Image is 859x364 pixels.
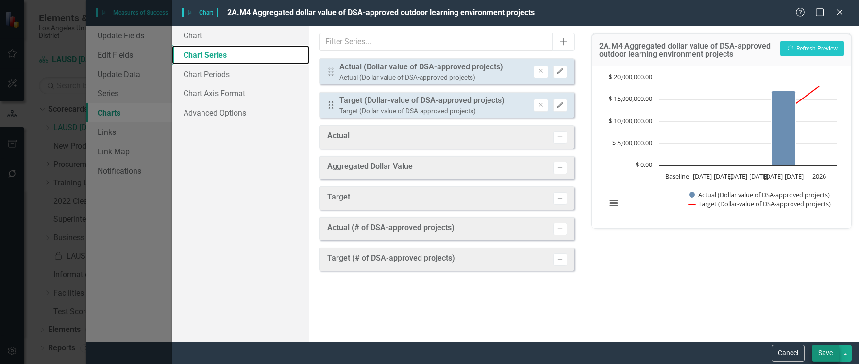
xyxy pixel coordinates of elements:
div: Target (Dollar-value of DSA-approved projects) [339,106,505,116]
text: $ 15,000,000.00 [609,94,652,103]
div: Target (Dollar-value of DSA-approved projects) [339,95,505,106]
div: Chart. Highcharts interactive chart. [602,73,842,218]
text: Baseline [665,172,689,181]
div: Actual [327,131,350,144]
text: $ 5,000,000.00 [612,138,652,147]
a: Chart [172,26,309,45]
div: Target (# of DSA-approved projects) [327,253,455,266]
a: Chart Periods [172,65,309,84]
a: Chart Axis Format [172,83,309,103]
button: Show Actual (Dollar value of DSA-approved projects) [689,190,832,199]
button: Save [812,345,839,362]
div: Actual (Dollar value of DSA-approved projects) [339,73,503,82]
text: $ 20,000,000.00 [609,72,652,81]
div: Actual (Dollar value of DSA-approved projects) [339,62,503,73]
button: Show Target (Dollar-value of DSA-approved projects) [689,199,832,208]
button: View chart menu, Chart [607,197,621,210]
button: Refresh Preview [780,41,844,56]
a: Chart Series [172,45,309,65]
h3: 2A.M4 Aggregated dollar value of DSA-approved outdoor learning environment projects [599,42,775,59]
div: Actual (# of DSA-approved projects) [327,222,455,236]
text: [DATE]-[DATE] [728,172,768,181]
a: Advanced Options [172,103,309,122]
span: 2A.M4 Aggregated dollar value of DSA-approved outdoor learning environment projects [227,8,535,17]
input: Filter Series... [319,33,554,51]
button: Cancel [772,345,805,362]
text: $ 0.00 [636,160,652,169]
text: [DATE]-[DATE] [763,172,803,181]
text: [DATE]-[DATE] [692,172,732,181]
text: $ 10,000,000.00 [609,116,652,125]
span: Chart [182,8,218,17]
path: 2024-2025, 17,000,000. Actual (Dollar value of DSA-approved projects). [771,91,795,166]
div: Aggregated Dollar Value [327,161,413,175]
text: 2026 [812,172,825,181]
div: Target [327,192,350,205]
svg: Interactive chart [602,73,842,218]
